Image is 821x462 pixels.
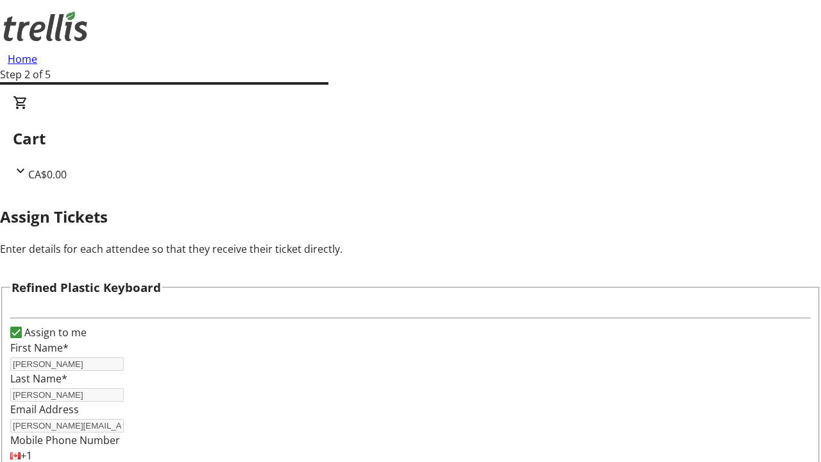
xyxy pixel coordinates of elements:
[10,372,67,386] label: Last Name*
[12,278,161,296] h3: Refined Plastic Keyboard
[10,433,120,447] label: Mobile Phone Number
[28,167,67,182] span: CA$0.00
[13,127,808,150] h2: Cart
[10,341,69,355] label: First Name*
[10,402,79,416] label: Email Address
[22,325,87,340] label: Assign to me
[13,95,808,182] div: CartCA$0.00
